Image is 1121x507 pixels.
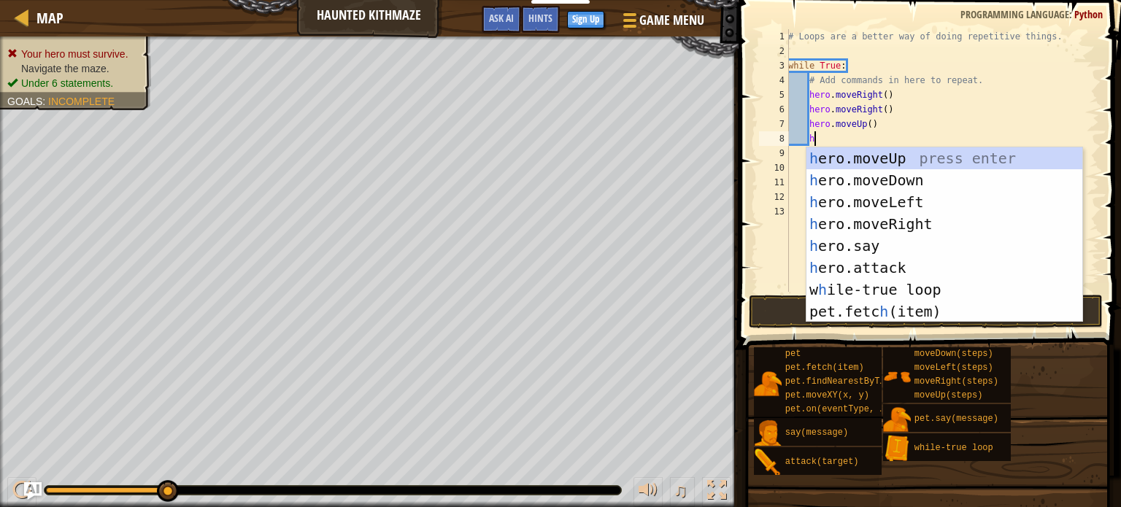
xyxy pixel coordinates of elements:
[633,477,663,507] button: Adjust volume
[785,457,859,467] span: attack(target)
[914,414,998,424] span: pet.say(message)
[7,96,42,107] span: Goals
[914,349,993,359] span: moveDown(steps)
[673,479,687,501] span: ♫
[36,8,63,28] span: Map
[7,477,36,507] button: Ctrl + P: Play
[42,96,48,107] span: :
[785,404,922,414] span: pet.on(eventType, handler)
[759,190,789,204] div: 12
[482,6,521,33] button: Ask AI
[883,363,911,390] img: portrait.png
[754,419,782,447] img: portrait.png
[528,11,552,25] span: Hints
[914,443,993,453] span: while-true loop
[754,370,782,398] img: portrait.png
[1074,7,1103,21] span: Python
[785,427,848,438] span: say(message)
[759,102,789,117] div: 6
[24,482,42,500] button: Ask AI
[749,295,1103,328] button: Run
[883,435,911,463] img: portrait.png
[759,73,789,88] div: 4
[21,48,128,60] span: Your hero must survive.
[612,6,713,40] button: Game Menu
[7,47,140,61] li: Your hero must survive.
[759,29,789,44] div: 1
[785,349,801,359] span: pet
[759,175,789,190] div: 11
[21,77,113,89] span: Under 6 statements.
[785,390,869,400] span: pet.moveXY(x, y)
[960,7,1069,21] span: Programming language
[759,117,789,131] div: 7
[914,376,998,387] span: moveRight(steps)
[29,8,63,28] a: Map
[759,146,789,160] div: 9
[639,11,704,30] span: Game Menu
[1069,7,1074,21] span: :
[785,363,864,373] span: pet.fetch(item)
[48,96,115,107] span: Incomplete
[759,204,789,219] div: 13
[914,363,993,373] span: moveLeft(steps)
[754,449,782,476] img: portrait.png
[759,58,789,73] div: 3
[670,477,695,507] button: ♫
[914,390,983,400] span: moveUp(steps)
[21,63,109,74] span: Navigate the maze.
[567,11,604,28] button: Sign Up
[883,406,911,433] img: portrait.png
[785,376,927,387] span: pet.findNearestByType(type)
[759,44,789,58] div: 2
[7,61,140,76] li: Navigate the maze.
[489,11,514,25] span: Ask AI
[759,131,789,146] div: 8
[7,76,140,90] li: Under 6 statements.
[702,477,731,507] button: Toggle fullscreen
[759,88,789,102] div: 5
[759,160,789,175] div: 10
